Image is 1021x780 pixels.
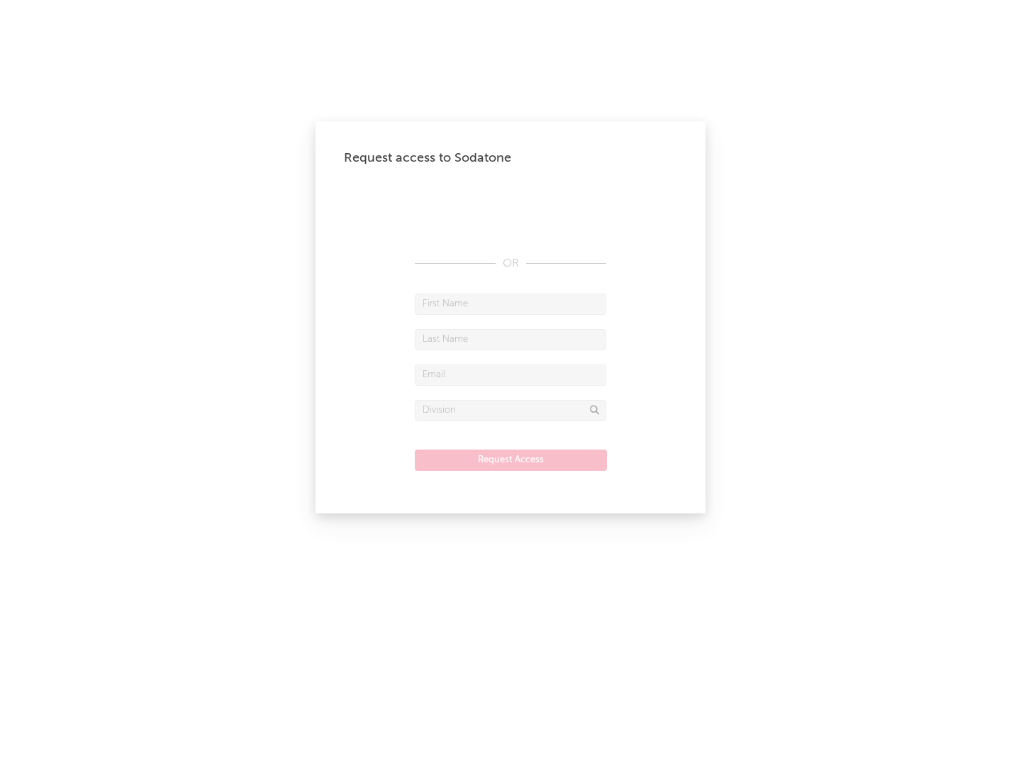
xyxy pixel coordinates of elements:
div: OR [415,255,606,272]
div: Request access to Sodatone [344,150,677,167]
input: First Name [415,294,606,315]
input: Division [415,400,606,421]
input: Last Name [415,329,606,350]
input: Email [415,364,606,386]
button: Request Access [415,450,607,471]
